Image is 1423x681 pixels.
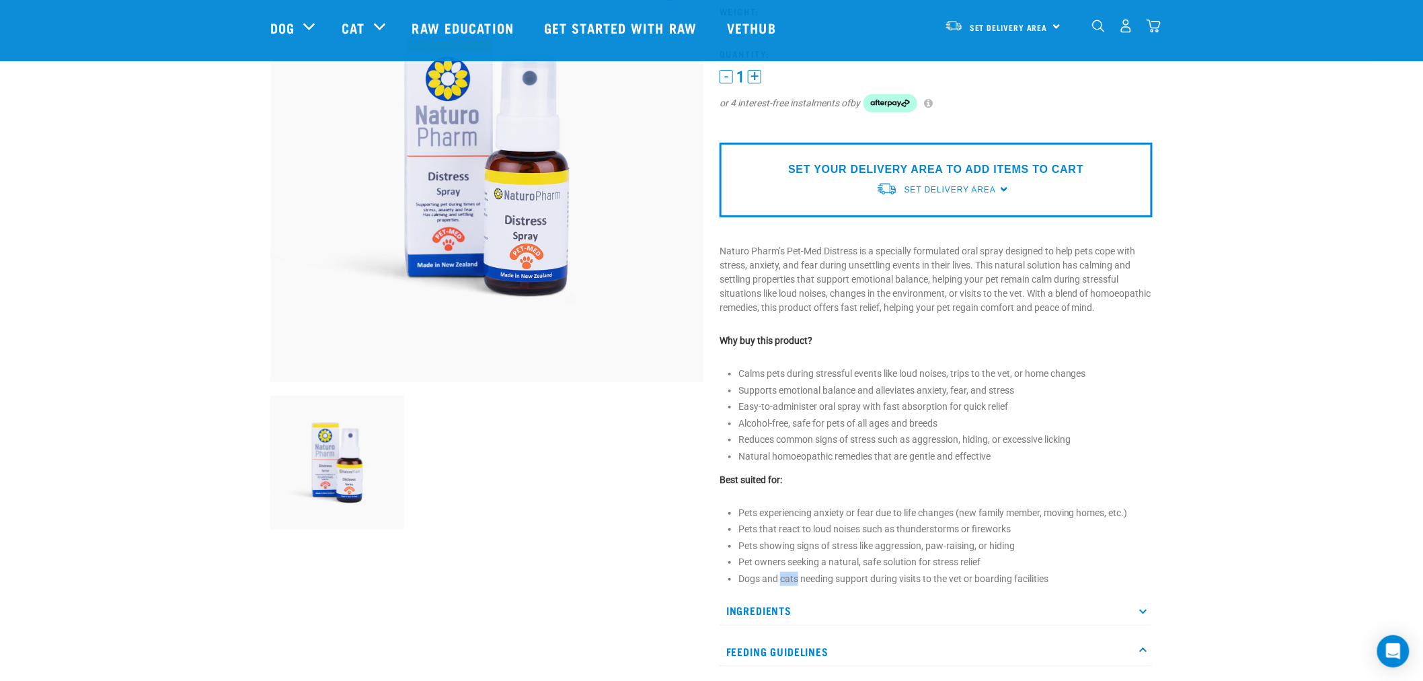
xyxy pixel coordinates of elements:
a: Get started with Raw [531,1,714,55]
img: Afterpay [863,94,917,113]
img: RE Product Shoot 2023 Nov8635 [270,396,404,530]
li: Dogs and cats needing support during visits to the vet or boarding facilities [738,572,1153,586]
a: Vethub [714,1,793,55]
button: + [748,70,761,83]
li: Alcohol-free, safe for pets of all ages and breeds [738,417,1153,431]
li: Pets that react to loud noises such as thunderstorms or fireworks [738,522,1153,536]
p: Feeding Guidelines [720,637,1153,667]
button: - [720,70,733,83]
li: Pets showing signs of stress like aggression, paw-raising, or hiding [738,539,1153,553]
span: 1 [736,70,744,84]
p: Ingredients [720,596,1153,626]
img: van-moving.png [876,182,898,196]
a: Dog [270,17,295,38]
a: Raw Education [399,1,531,55]
img: home-icon@2x.png [1147,19,1161,33]
li: Supports emotional balance and alleviates anxiety, fear, and stress [738,384,1153,398]
div: or 4 interest-free instalments of by [720,94,1153,113]
div: Open Intercom Messenger [1377,635,1410,668]
strong: Best suited for: [720,474,782,485]
li: Pet owners seeking a natural, safe solution for stress relief [738,555,1153,569]
li: Pets experiencing anxiety or fear due to life changes (new family member, moving homes, etc.) [738,506,1153,520]
img: van-moving.png [945,20,963,32]
a: Cat [342,17,364,38]
li: Easy-to-administer oral spray with fast absorption for quick relief [738,400,1153,414]
img: user.png [1119,19,1133,33]
li: Reduces common signs of stress such as aggression, hiding, or excessive licking [738,433,1153,447]
li: Calms pets during stressful events like loud noises, trips to the vet, or home changes [738,367,1153,381]
img: home-icon-1@2x.png [1092,20,1105,32]
strong: Why buy this product? [720,335,812,346]
li: Natural homoeopathic remedies that are gentle and effective [738,450,1153,464]
p: SET YOUR DELIVERY AREA TO ADD ITEMS TO CART [788,162,1083,178]
p: Naturo Pharm’s Pet-Med Distress is a specially formulated oral spray designed to help pets cope w... [720,244,1153,315]
span: Set Delivery Area [905,185,996,194]
span: Set Delivery Area [970,25,1048,30]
